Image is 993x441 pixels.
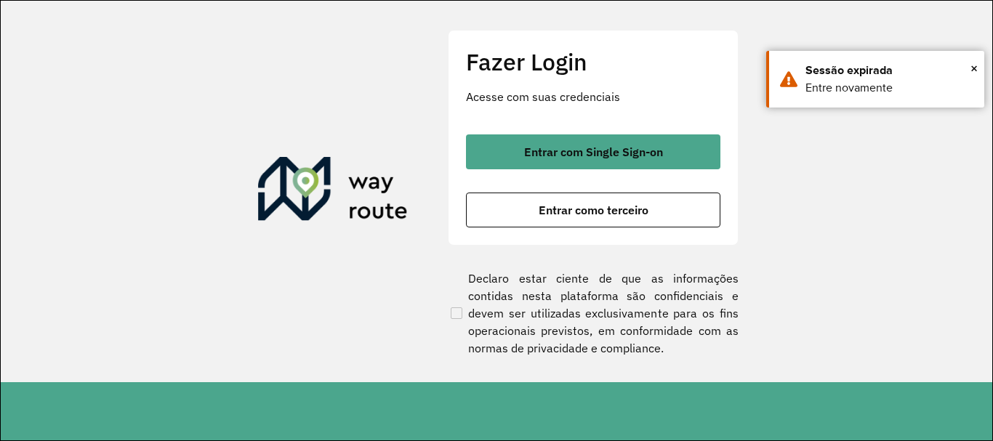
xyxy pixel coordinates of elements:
div: Entre novamente [805,79,973,97]
label: Declaro estar ciente de que as informações contidas nesta plataforma são confidenciais e devem se... [448,270,739,357]
span: Entrar como terceiro [539,204,648,216]
p: Acesse com suas credenciais [466,88,720,105]
span: Entrar com Single Sign-on [524,146,663,158]
img: Roteirizador AmbevTech [258,157,408,227]
button: button [466,134,720,169]
button: button [466,193,720,227]
div: Sessão expirada [805,62,973,79]
h2: Fazer Login [466,48,720,76]
span: × [970,57,978,79]
button: Close [970,57,978,79]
